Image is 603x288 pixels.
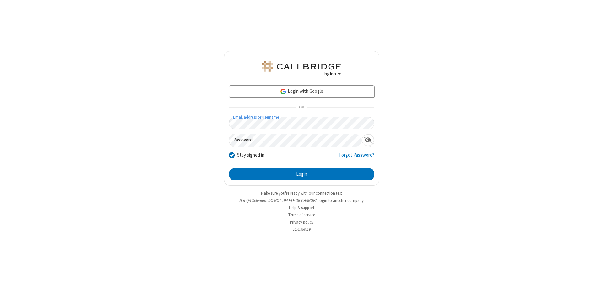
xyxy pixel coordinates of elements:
a: Login with Google [229,85,374,98]
label: Stay signed in [237,152,264,159]
a: Help & support [289,205,314,210]
input: Password [229,134,362,147]
img: google-icon.png [280,88,287,95]
button: Login [229,168,374,180]
a: Terms of service [288,212,315,218]
a: Make sure you're ready with our connection test [261,191,342,196]
a: Privacy policy [290,219,313,225]
div: Show password [362,134,374,146]
a: Forgot Password? [339,152,374,163]
input: Email address or username [229,117,374,129]
img: QA Selenium DO NOT DELETE OR CHANGE [261,61,342,76]
iframe: Chat [587,272,598,284]
button: Login to another company [318,197,364,203]
li: Not QA Selenium DO NOT DELETE OR CHANGE? [224,197,379,203]
span: OR [296,103,307,112]
li: v2.6.350.19 [224,226,379,232]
